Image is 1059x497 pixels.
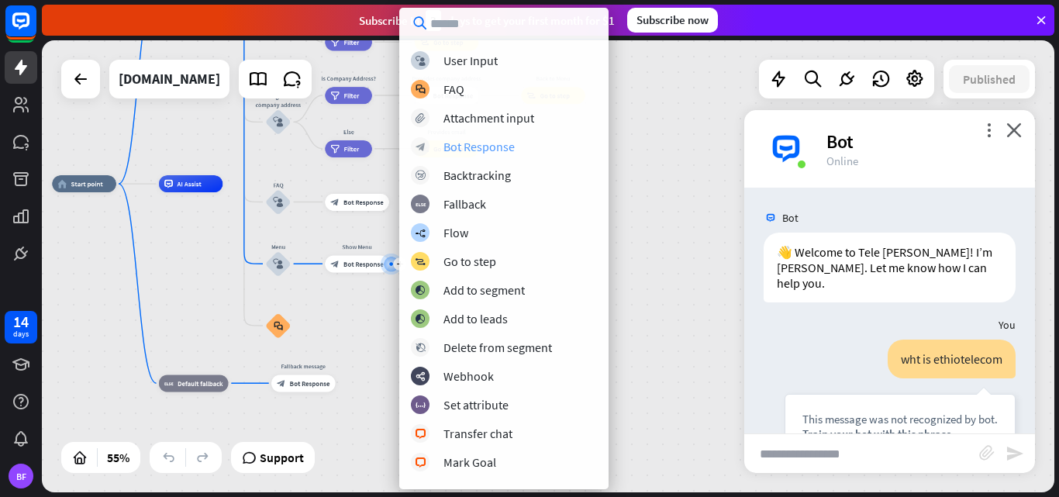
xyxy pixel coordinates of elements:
[253,181,304,189] div: FAQ
[319,243,395,251] div: Show Menu
[319,127,378,136] div: Else
[396,261,402,267] i: plus
[416,400,426,410] i: block_set_attribute
[888,340,1016,378] div: wht is ethiotelecom
[443,225,468,240] div: Flow
[802,426,998,441] div: Train your bot with this phrase.
[344,38,360,47] span: Filter
[13,315,29,329] div: 14
[416,171,426,181] i: block_backtracking
[177,180,201,188] span: AI Assist
[260,445,304,470] span: Support
[319,74,378,83] div: is Company Address?
[359,10,615,31] div: Subscribe in days to get your first month for $1
[344,91,360,100] span: Filter
[826,129,1016,154] div: Bot
[290,379,330,388] span: Bot Response
[274,321,283,330] i: block_faq
[273,259,283,269] i: block_user_input
[416,199,426,209] i: block_fallback
[627,8,718,33] div: Subscribe now
[443,110,534,126] div: Attachment input
[979,445,995,461] i: block_attachment
[782,211,799,225] span: Bot
[443,53,498,68] div: User Input
[416,113,426,123] i: block_attachment
[343,198,384,206] span: Bot Response
[443,311,508,326] div: Add to leads
[1006,123,1022,137] i: close
[443,454,496,470] div: Mark Goal
[164,379,174,388] i: block_fallback
[981,123,996,137] i: more_vert
[443,426,512,441] div: Transfer chat
[443,340,552,355] div: Delete from segment
[443,397,509,412] div: Set attribute
[265,362,342,371] div: Fallback message
[13,329,29,340] div: days
[443,81,464,97] div: FAQ
[415,429,426,439] i: block_livechat
[443,167,511,183] div: Backtracking
[415,285,426,295] i: block_add_to_segment
[330,38,340,47] i: filter
[415,314,426,324] i: block_add_to_segment
[802,412,998,426] div: This message was not recognized by bot.
[330,144,340,153] i: filter
[71,180,103,188] span: Start point
[443,282,525,298] div: Add to segment
[344,144,360,153] span: Filter
[12,6,59,53] button: Open LiveChat chat widget
[415,257,426,267] i: block_goto
[415,457,426,468] i: block_livechat
[343,260,384,268] span: Bot Response
[273,117,283,127] i: block_user_input
[5,311,37,343] a: 14 days
[416,56,426,66] i: block_user_input
[443,139,515,154] div: Bot Response
[253,243,304,251] div: Menu
[949,65,1030,93] button: Published
[277,379,285,388] i: block_bot_response
[1006,444,1024,463] i: send
[764,233,1016,302] div: 👋 Welcome to Tele [PERSON_NAME]! I’m [PERSON_NAME]. Let me know how I can help you.
[330,260,339,268] i: block_bot_response
[416,371,426,381] i: webhooks
[999,318,1016,332] span: You
[443,196,486,212] div: Fallback
[330,91,340,100] i: filter
[443,254,496,269] div: Go to step
[330,198,339,206] i: block_bot_response
[119,60,220,98] div: tele-chatboot.netlify.app
[253,92,304,109] div: Asking about company address
[416,343,426,353] i: block_delete_from_segment
[178,379,222,388] span: Default fallback
[443,368,494,384] div: Webhook
[9,464,33,488] div: BF
[416,85,426,95] i: block_faq
[273,197,283,207] i: block_user_input
[826,154,1016,168] div: Online
[416,142,426,152] i: block_bot_response
[102,445,134,470] div: 55%
[57,180,67,188] i: home_2
[415,228,426,238] i: builder_tree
